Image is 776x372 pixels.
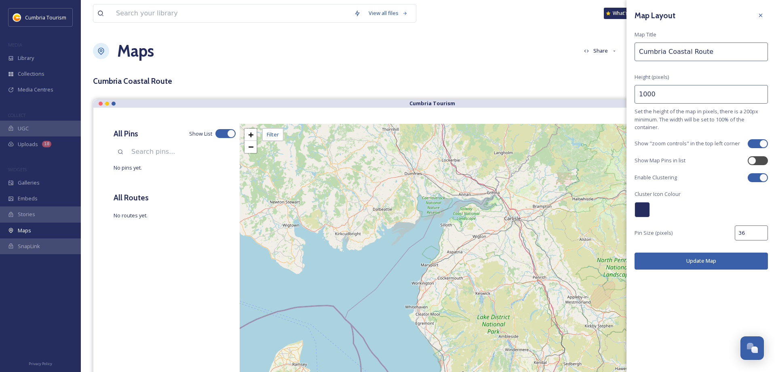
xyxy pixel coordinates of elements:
a: What's New [604,8,644,19]
span: Maps [18,227,31,234]
span: − [248,142,253,152]
span: Galleries [18,179,40,187]
a: Zoom out [245,141,257,153]
input: 2 [635,85,768,104]
span: Pin Size (pixels) [635,229,673,237]
div: 18 [42,141,51,147]
span: Height (pixels) [635,73,669,81]
span: MEDIA [8,42,22,48]
a: Zoom in [245,129,257,141]
span: Cluster Icon Colour [635,190,681,198]
span: Privacy Policy [29,361,52,366]
button: Customise [625,43,678,59]
span: Enable Clustering [635,174,677,181]
button: Update Map [635,253,768,269]
button: Share [580,43,621,59]
span: No pins yet. [114,164,142,172]
input: Search pins... [127,143,236,161]
span: Stories [18,210,35,218]
strong: Cumbria Tourism [409,100,455,107]
h3: Cumbria Coastal Route [93,75,172,87]
h3: All Routes [114,192,149,204]
span: Show "zoom controls" in the top left corner [635,140,740,147]
span: Uploads [18,140,38,148]
span: Cumbria Tourism [25,14,66,21]
span: UGC [18,125,29,132]
a: View all files [365,5,412,21]
div: Filter [262,128,284,141]
img: images.jpg [13,13,21,21]
a: Maps [117,39,154,63]
span: Show List [189,130,212,138]
span: Library [18,54,34,62]
h3: All Pins [114,128,138,140]
h3: Map Layout [635,10,675,21]
span: + [248,130,253,140]
span: Collections [18,70,44,78]
button: Open Chat [740,336,764,360]
span: Set the height of the map in pixels, there is a 200px minimum. The width will be set to 100% of t... [635,108,768,131]
span: Map Title [635,31,656,38]
span: SnapLink [18,242,40,250]
span: COLLECT [8,112,25,118]
input: Search your library [112,4,350,22]
span: No routes yet. [114,212,148,219]
span: Show Map Pins in list [635,157,685,164]
a: Privacy Policy [29,358,52,368]
span: Media Centres [18,86,53,94]
span: WIDGETS [8,166,27,172]
span: Embeds [18,195,38,202]
input: My Gallery [635,43,768,61]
